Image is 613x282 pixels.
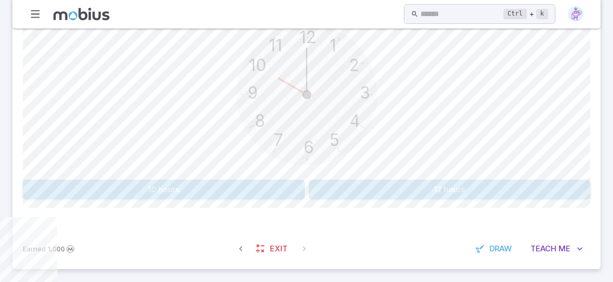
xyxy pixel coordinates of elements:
[295,239,314,258] span: On Latest Question
[330,130,339,150] text: 5
[270,243,288,254] span: Exit
[530,243,556,254] span: Teach
[254,111,265,131] text: 8
[523,239,590,259] button: TeachMe
[503,9,527,19] kbd: Ctrl
[299,27,316,47] text: 12
[330,35,336,56] text: 1
[489,243,512,254] span: Draw
[558,243,570,254] span: Me
[231,239,250,258] span: Previous Question
[303,137,314,157] text: 6
[23,180,305,199] button: 10 hours
[568,6,583,22] img: diamond.svg
[349,55,359,75] text: 2
[247,83,257,103] text: 9
[536,9,548,19] kbd: k
[250,239,295,259] a: Exit
[249,55,266,75] text: 10
[309,180,591,199] button: 12 hours
[503,8,548,20] div: +
[360,83,370,103] text: 3
[470,239,519,259] button: Draw
[268,35,282,56] text: 11
[274,130,283,150] text: 7
[349,111,360,131] text: 4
